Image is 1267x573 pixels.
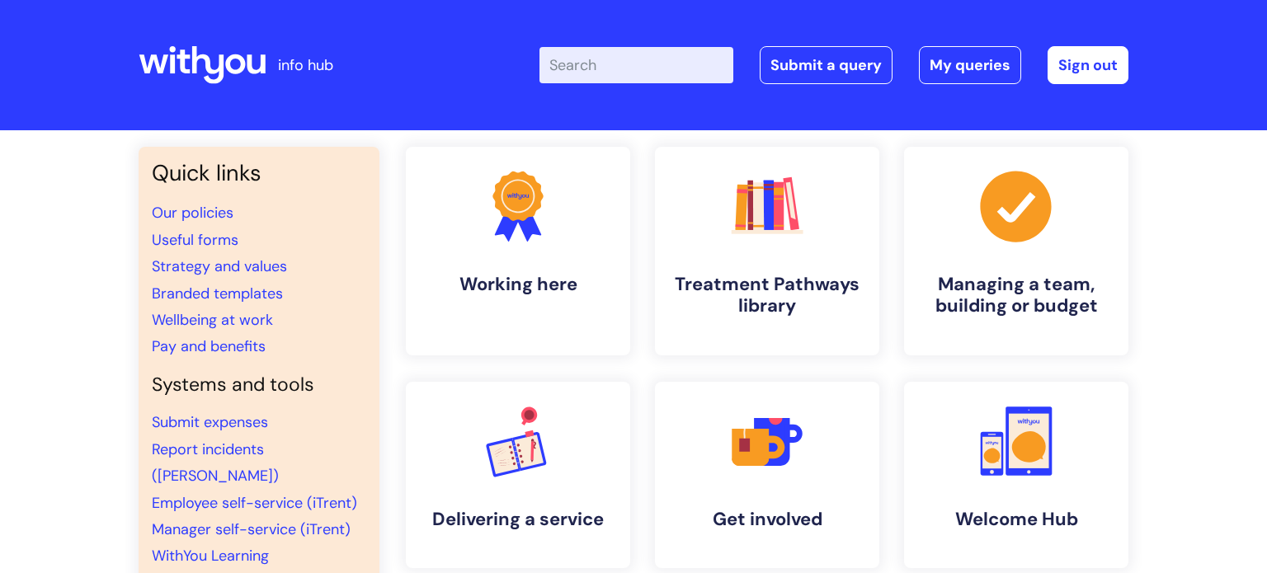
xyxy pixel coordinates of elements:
h4: Systems and tools [152,373,366,397]
a: Working here [406,147,630,355]
div: | - [539,46,1128,84]
a: Branded templates [152,284,283,303]
a: Report incidents ([PERSON_NAME]) [152,439,279,486]
h4: Delivering a service [419,509,617,530]
a: Managing a team, building or budget [904,147,1128,355]
a: Wellbeing at work [152,310,273,330]
p: info hub [278,52,333,78]
h4: Treatment Pathways library [668,274,866,317]
h4: Managing a team, building or budget [917,274,1115,317]
a: Treatment Pathways library [655,147,879,355]
a: Pay and benefits [152,336,266,356]
h4: Get involved [668,509,866,530]
a: Manager self-service (iTrent) [152,519,351,539]
a: Useful forms [152,230,238,250]
h3: Quick links [152,160,366,186]
a: Strategy and values [152,256,287,276]
a: Submit a query [760,46,893,84]
a: Employee self-service (iTrent) [152,493,357,513]
h4: Welcome Hub [917,509,1115,530]
a: Delivering a service [406,382,630,568]
a: Our policies [152,203,233,223]
a: Get involved [655,382,879,568]
a: My queries [919,46,1021,84]
a: WithYou Learning [152,546,269,566]
h4: Working here [419,274,617,295]
input: Search [539,47,733,83]
a: Welcome Hub [904,382,1128,568]
a: Sign out [1048,46,1128,84]
a: Submit expenses [152,412,268,432]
